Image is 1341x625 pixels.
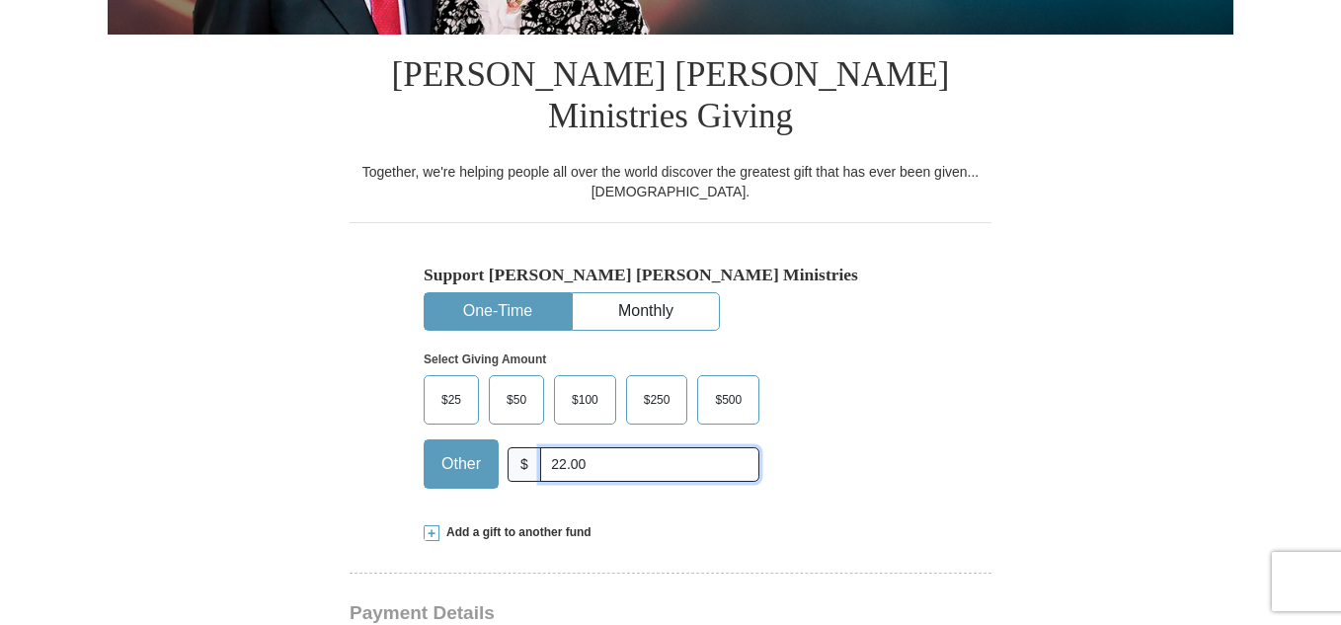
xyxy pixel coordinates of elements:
[439,524,592,541] span: Add a gift to another fund
[432,385,471,415] span: $25
[432,449,491,479] span: Other
[705,385,751,415] span: $500
[540,447,759,482] input: Other Amount
[562,385,608,415] span: $100
[508,447,541,482] span: $
[350,162,991,201] div: Together, we're helping people all over the world discover the greatest gift that has ever been g...
[425,293,571,330] button: One-Time
[634,385,680,415] span: $250
[497,385,536,415] span: $50
[350,35,991,162] h1: [PERSON_NAME] [PERSON_NAME] Ministries Giving
[350,602,853,625] h3: Payment Details
[573,293,719,330] button: Monthly
[424,265,917,285] h5: Support [PERSON_NAME] [PERSON_NAME] Ministries
[424,352,546,366] strong: Select Giving Amount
